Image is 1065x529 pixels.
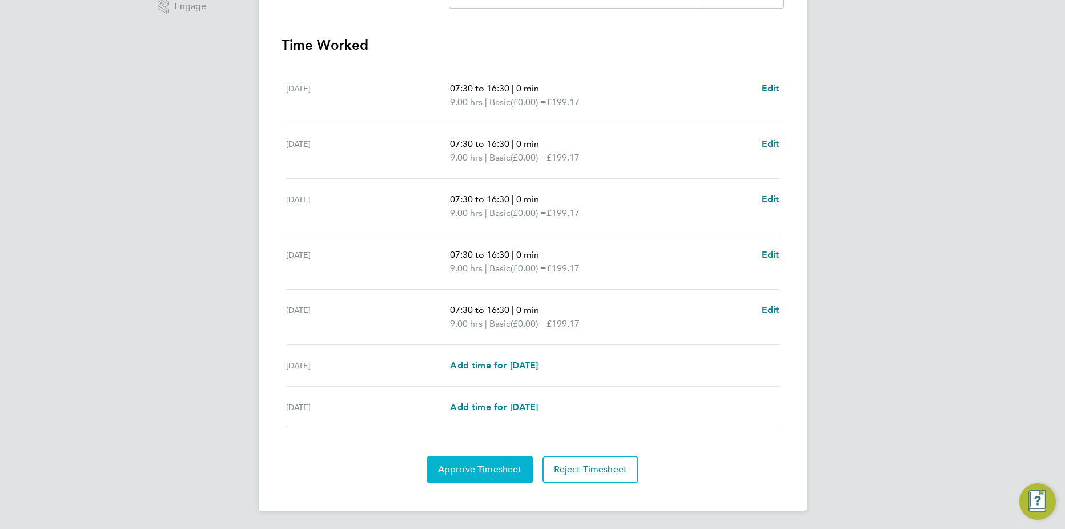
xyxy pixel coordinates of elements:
[286,303,451,331] div: [DATE]
[511,207,546,218] span: (£0.00) =
[450,152,483,163] span: 9.00 hrs
[546,97,580,107] span: £199.17
[286,400,451,414] div: [DATE]
[438,464,522,475] span: Approve Timesheet
[512,83,514,94] span: |
[511,152,546,163] span: (£0.00) =
[286,193,451,220] div: [DATE]
[427,456,533,483] button: Approve Timesheet
[546,318,580,329] span: £199.17
[450,360,538,371] span: Add time for [DATE]
[546,152,580,163] span: £199.17
[489,95,511,109] span: Basic
[485,152,487,163] span: |
[450,318,483,329] span: 9.00 hrs
[450,194,509,205] span: 07:30 to 16:30
[762,138,779,149] span: Edit
[762,248,779,262] a: Edit
[286,359,451,372] div: [DATE]
[450,138,509,149] span: 07:30 to 16:30
[485,207,487,218] span: |
[546,207,580,218] span: £199.17
[286,137,451,165] div: [DATE]
[516,83,539,94] span: 0 min
[762,193,779,206] a: Edit
[762,82,779,95] a: Edit
[512,194,514,205] span: |
[546,263,580,274] span: £199.17
[762,249,779,260] span: Edit
[512,138,514,149] span: |
[762,83,779,94] span: Edit
[762,303,779,317] a: Edit
[554,464,628,475] span: Reject Timesheet
[516,249,539,260] span: 0 min
[1019,483,1056,520] button: Engage Resource Center
[450,359,538,372] a: Add time for [DATE]
[516,194,539,205] span: 0 min
[489,317,511,331] span: Basic
[450,97,483,107] span: 9.00 hrs
[450,83,509,94] span: 07:30 to 16:30
[450,400,538,414] a: Add time for [DATE]
[511,263,546,274] span: (£0.00) =
[485,318,487,329] span: |
[450,304,509,315] span: 07:30 to 16:30
[512,249,514,260] span: |
[450,207,483,218] span: 9.00 hrs
[174,2,206,11] span: Engage
[489,151,511,165] span: Basic
[450,249,509,260] span: 07:30 to 16:30
[286,82,451,109] div: [DATE]
[286,248,451,275] div: [DATE]
[762,137,779,151] a: Edit
[485,97,487,107] span: |
[762,304,779,315] span: Edit
[512,304,514,315] span: |
[489,206,511,220] span: Basic
[511,318,546,329] span: (£0.00) =
[450,263,483,274] span: 9.00 hrs
[516,304,539,315] span: 0 min
[511,97,546,107] span: (£0.00) =
[542,456,639,483] button: Reject Timesheet
[450,402,538,412] span: Add time for [DATE]
[485,263,487,274] span: |
[516,138,539,149] span: 0 min
[762,194,779,205] span: Edit
[282,36,784,54] h3: Time Worked
[489,262,511,275] span: Basic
